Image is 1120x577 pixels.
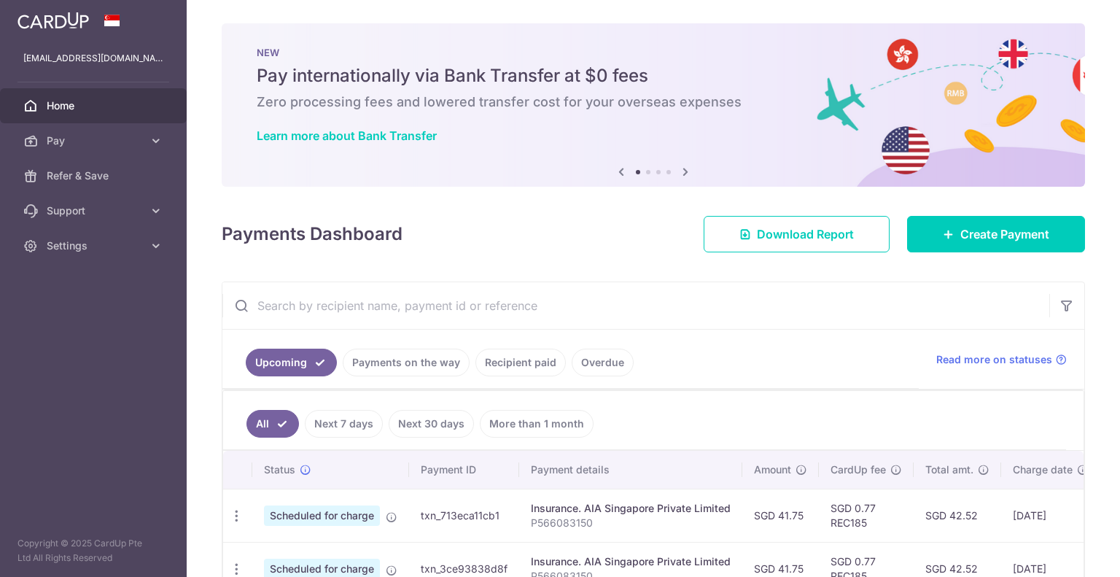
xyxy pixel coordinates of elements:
a: Download Report [704,216,890,252]
td: [DATE] [1001,489,1100,542]
a: All [246,410,299,438]
h5: Pay internationally via Bank Transfer at $0 fees [257,64,1050,88]
div: Insurance. AIA Singapore Private Limited [531,554,731,569]
a: Overdue [572,349,634,376]
img: CardUp [17,12,89,29]
a: Create Payment [907,216,1085,252]
span: Support [47,204,143,218]
span: Download Report [757,225,854,243]
span: Refer & Save [47,169,143,183]
a: Recipient paid [475,349,566,376]
th: Payment details [519,451,742,489]
p: [EMAIL_ADDRESS][DOMAIN_NAME] [23,51,163,66]
img: Bank transfer banner [222,23,1085,187]
td: SGD 0.77 REC185 [819,489,914,542]
span: Charge date [1013,462,1073,477]
input: Search by recipient name, payment id or reference [222,282,1049,329]
span: Pay [47,133,143,148]
td: txn_713eca11cb1 [409,489,519,542]
span: Home [47,98,143,113]
h4: Payments Dashboard [222,221,402,247]
span: Total amt. [925,462,973,477]
a: Read more on statuses [936,352,1067,367]
td: SGD 41.75 [742,489,819,542]
span: Create Payment [960,225,1049,243]
span: Amount [754,462,791,477]
p: NEW [257,47,1050,58]
span: CardUp fee [831,462,886,477]
a: Next 30 days [389,410,474,438]
span: Read more on statuses [936,352,1052,367]
p: P566083150 [531,516,731,530]
a: Upcoming [246,349,337,376]
a: Payments on the way [343,349,470,376]
span: Settings [47,239,143,253]
a: Learn more about Bank Transfer [257,128,437,143]
span: Status [264,462,295,477]
th: Payment ID [409,451,519,489]
td: SGD 42.52 [914,489,1001,542]
h6: Zero processing fees and lowered transfer cost for your overseas expenses [257,93,1050,111]
div: Insurance. AIA Singapore Private Limited [531,501,731,516]
span: Scheduled for charge [264,506,380,526]
a: More than 1 month [480,410,594,438]
a: Next 7 days [305,410,383,438]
